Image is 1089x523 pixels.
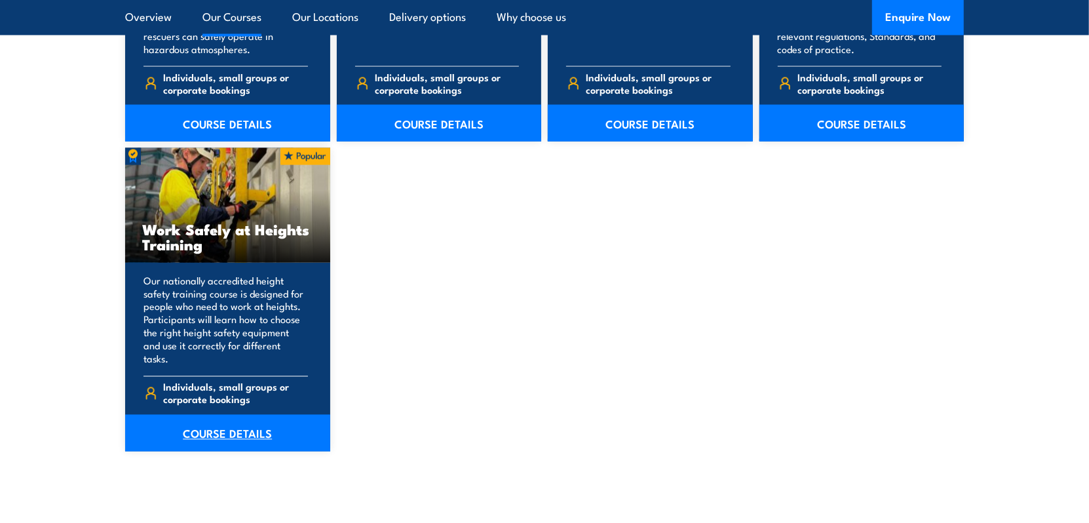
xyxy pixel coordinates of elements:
a: COURSE DETAILS [125,105,330,142]
span: Individuals, small groups or corporate bookings [586,71,731,96]
a: COURSE DETAILS [337,105,542,142]
h3: Work Safely at Heights Training [142,222,313,252]
span: Individuals, small groups or corporate bookings [375,71,519,96]
span: Individuals, small groups or corporate bookings [797,71,942,96]
a: COURSE DETAILS [759,105,965,142]
span: Individuals, small groups or corporate bookings [164,71,308,96]
span: Individuals, small groups or corporate bookings [164,381,308,406]
p: Our nationally accredited height safety training course is designed for people who need to work a... [143,274,308,366]
a: COURSE DETAILS [125,415,330,452]
a: COURSE DETAILS [548,105,753,142]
